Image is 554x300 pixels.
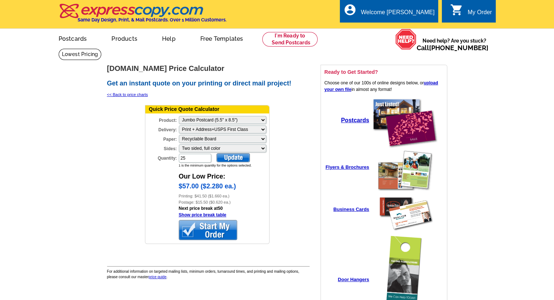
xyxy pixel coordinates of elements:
[341,117,369,123] strong: Postcards
[107,80,310,88] h2: Get an instant quote on your printing or direct mail project!
[107,65,310,72] h1: [DOMAIN_NAME] Price Calculator
[378,151,432,191] img: create a flyer
[179,199,269,205] div: Postage: $15.50 ($0.620 ea.)
[325,80,443,93] p: Choose one of our 100s of online designs below, or in almost any format!
[343,3,357,16] i: account_circle
[189,29,255,47] a: Free Templates
[145,105,269,113] div: Quick Price Quote Calculator
[450,3,463,16] i: shopping_cart
[179,163,269,168] div: 1 is the minimum quantity for the options selected.
[376,194,434,232] img: create a business card
[145,153,178,161] label: Quantity:
[417,44,488,52] span: Call
[417,37,492,52] span: Need help? Are you stuck?
[145,125,178,133] label: Delivery:
[179,212,227,217] a: Show price break table
[333,207,369,212] a: Business Cards
[179,205,269,218] div: Next price break at
[218,206,223,211] a: 50
[341,118,369,123] a: Postcards
[450,8,492,17] a: shopping_cart My Order
[372,98,438,149] img: create a postcard
[149,275,166,279] a: price guide
[338,277,369,282] a: Door Hangers
[179,181,269,193] div: $57.00 ($2.280 ea.)
[408,131,554,300] iframe: LiveChat chat widget
[47,29,99,47] a: Postcards
[107,92,148,97] a: << Back to price charts
[179,168,269,181] div: Our Low Price:
[429,44,488,52] a: [PHONE_NUMBER]
[370,145,440,150] a: create a postcard online
[100,29,149,47] a: Products
[150,29,187,47] a: Help
[145,134,178,143] label: Paper:
[395,29,417,50] img: help
[361,9,435,19] div: Welcome [PERSON_NAME]
[179,193,269,199] div: Printing: $41.50 ($1.660 ea.)
[325,80,438,92] a: upload your own file
[326,165,369,170] a: Flyers & Brochures
[468,9,492,19] div: My Order
[145,144,178,152] label: Sides:
[107,269,299,279] span: For additional information on targeted mailing lists, minimum orders, turnaround times, and print...
[325,69,443,75] h3: Ready to Get Started?
[59,9,227,23] a: Same Day Design, Print, & Mail Postcards. Over 1 Million Customers.
[78,17,227,23] h4: Same Day Design, Print, & Mail Postcards. Over 1 Million Customers.
[145,115,178,124] label: Product:
[376,187,434,192] a: create a flyer online
[374,229,436,235] a: create a business card online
